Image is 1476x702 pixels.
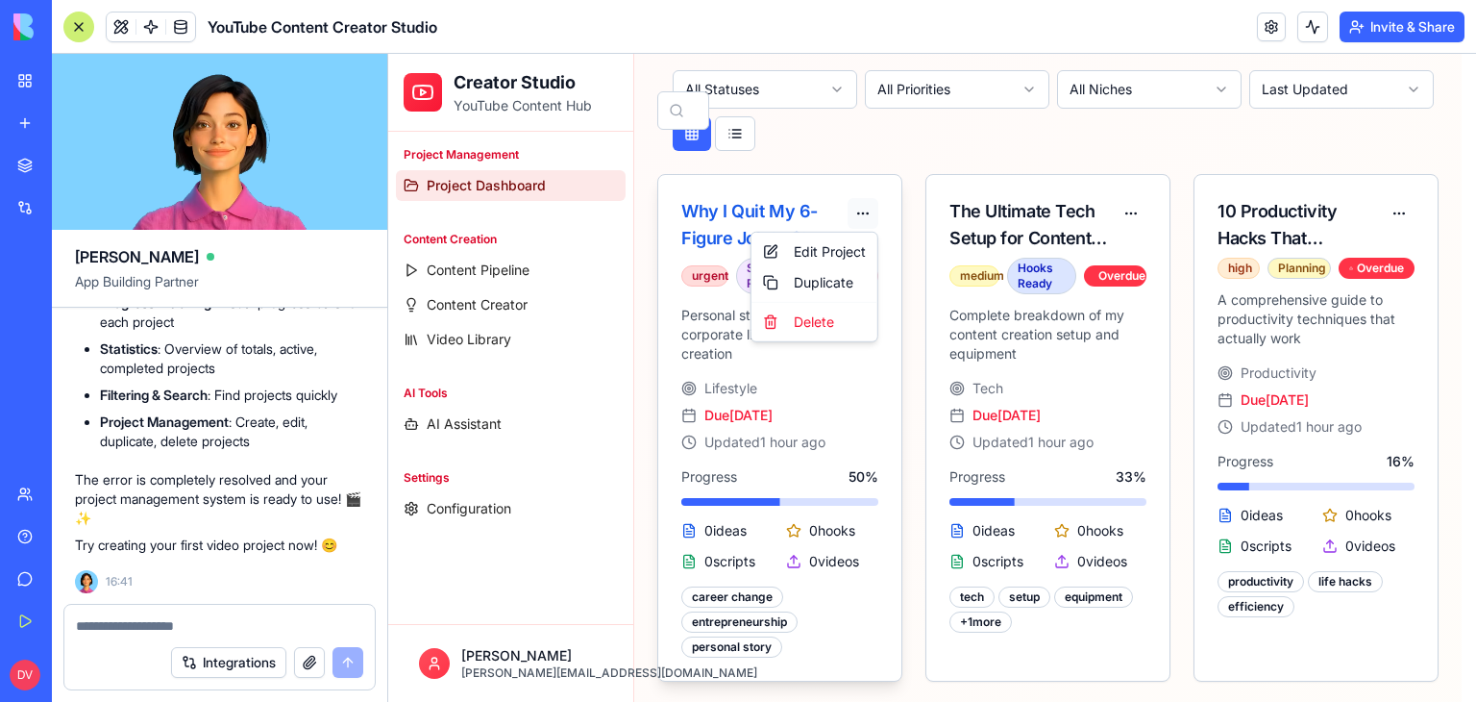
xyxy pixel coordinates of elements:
strong: Progress Tracking [100,294,211,311]
span: [PERSON_NAME] [75,245,199,268]
strong: Project Management [100,414,229,430]
strong: Filtering & Search [100,387,208,403]
span: App Building Partner [75,272,364,307]
img: logo [13,13,133,40]
div: Edit Project [367,183,485,213]
span: YouTube Content Creator Studio [208,15,437,38]
li: : Visual progress bars for each project [100,293,364,332]
span: DV [10,660,40,690]
button: Invite & Share [1340,12,1464,42]
p: The error is completely resolved and your project management system is ready to use! 🎬✨ [75,470,364,528]
p: Try creating your first video project now! 😊 [75,536,364,555]
li: : Overview of totals, active, completed projects [100,339,364,378]
span: 16:41 [106,574,133,589]
img: Ella_00000_wcx2te.png [75,570,98,593]
button: Integrations [171,647,286,678]
li: : Create, edit, duplicate, delete projects [100,413,364,451]
strong: Statistics [100,340,158,357]
div: Delete [367,253,485,284]
li: : Find projects quickly [100,386,364,405]
div: Duplicate [367,213,485,244]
